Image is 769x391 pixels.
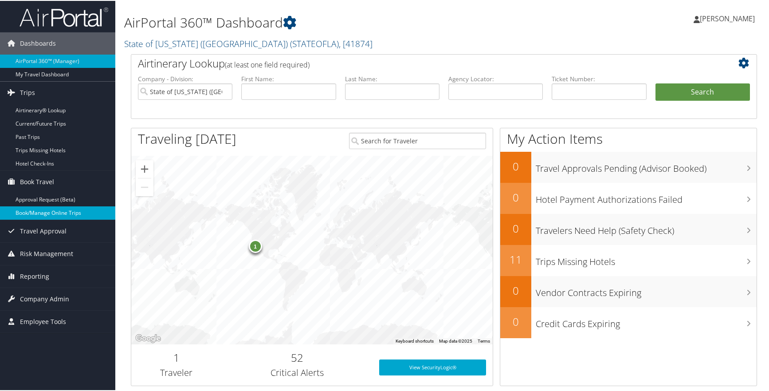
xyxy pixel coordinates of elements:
[500,220,531,235] h2: 0
[241,74,336,83] label: First Name:
[500,129,757,147] h1: My Action Items
[694,4,764,31] a: [PERSON_NAME]
[396,337,434,344] button: Keyboard shortcuts
[500,313,531,328] h2: 0
[500,306,757,337] a: 0Credit Cards Expiring
[500,151,757,182] a: 0Travel Approvals Pending (Advisor Booked)
[20,6,108,27] img: airportal-logo.png
[500,213,757,244] a: 0Travelers Need Help (Safety Check)
[20,242,73,264] span: Risk Management
[448,74,543,83] label: Agency Locator:
[20,32,56,54] span: Dashboards
[345,74,439,83] label: Last Name:
[536,188,757,205] h3: Hotel Payment Authorizations Failed
[500,189,531,204] h2: 0
[133,332,163,344] a: Open this area in Google Maps (opens a new window)
[138,74,232,83] label: Company - Division:
[20,170,54,192] span: Book Travel
[339,37,373,49] span: , [ 41874 ]
[379,359,487,375] a: View SecurityLogic®
[536,157,757,174] h3: Travel Approvals Pending (Advisor Booked)
[478,338,490,343] a: Terms (opens in new tab)
[20,219,67,241] span: Travel Approval
[500,251,531,266] h2: 11
[552,74,646,83] label: Ticket Number:
[536,250,757,267] h3: Trips Missing Hotels
[349,132,487,148] input: Search for Traveler
[500,158,531,173] h2: 0
[20,310,66,332] span: Employee Tools
[655,83,750,100] button: Search
[225,59,310,69] span: (at least one field required)
[20,287,69,309] span: Company Admin
[536,219,757,236] h3: Travelers Need Help (Safety Check)
[138,366,215,378] h3: Traveler
[500,275,757,306] a: 0Vendor Contracts Expiring
[138,349,215,364] h2: 1
[536,312,757,329] h3: Credit Cards Expiring
[138,129,236,147] h1: Traveling [DATE]
[20,265,49,287] span: Reporting
[500,182,757,213] a: 0Hotel Payment Authorizations Failed
[248,238,262,252] div: 1
[700,13,755,23] span: [PERSON_NAME]
[124,12,550,31] h1: AirPortal 360™ Dashboard
[536,281,757,298] h3: Vendor Contracts Expiring
[136,178,153,195] button: Zoom out
[500,244,757,275] a: 11Trips Missing Hotels
[20,81,35,103] span: Trips
[290,37,339,49] span: ( STATEOFLA )
[133,332,163,344] img: Google
[228,366,366,378] h3: Critical Alerts
[136,159,153,177] button: Zoom in
[138,55,698,70] h2: Airtinerary Lookup
[124,37,373,49] a: State of [US_STATE] ([GEOGRAPHIC_DATA])
[228,349,366,364] h2: 52
[439,338,472,343] span: Map data ©2025
[500,282,531,297] h2: 0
